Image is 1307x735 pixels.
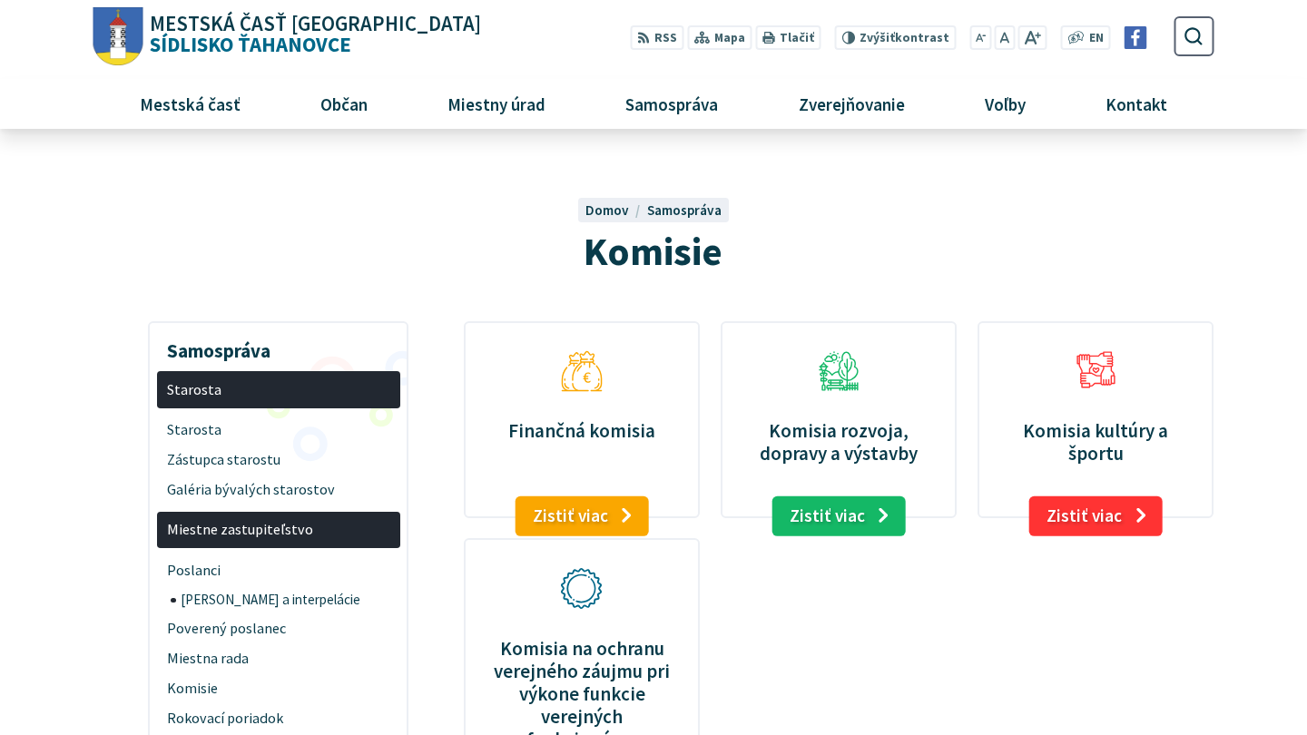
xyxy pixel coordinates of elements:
a: Mapa [687,25,752,50]
img: Prejsť na domovskú stránku [93,7,142,66]
span: Kontakt [1098,79,1174,128]
a: Miestny úrad [415,79,579,128]
a: Logo Sídlisko Ťahanovce, prejsť na domovskú stránku. [93,7,480,66]
span: Zvýšiť [860,30,895,45]
a: Miestna rada [157,644,400,674]
a: Starosta [157,415,400,445]
span: Miestna rada [167,644,389,674]
a: Galéria bývalých starostov [157,475,400,505]
span: Rokovací poriadok [167,704,389,734]
a: Voľby [951,79,1058,128]
a: Zástupca starostu [157,445,400,475]
a: Rokovací poriadok [157,704,400,734]
a: Zistiť viac [772,496,906,536]
span: Domov [585,201,629,219]
button: Zmenšiť veľkosť písma [969,25,991,50]
span: Galéria bývalých starostov [167,475,389,505]
a: Samospráva [593,79,752,128]
span: Starosta [167,375,389,405]
a: EN [1084,29,1108,48]
p: Komisia kultúry a športu [1000,419,1192,465]
span: Miestny úrad [441,79,553,128]
a: Miestne zastupiteľstvo [157,512,400,549]
a: Zistiť viac [1029,496,1163,536]
span: Poverený poslanec [167,614,389,644]
a: Domov [585,201,647,219]
span: Tlačiť [780,31,814,45]
a: Poverený poslanec [157,614,400,644]
span: Samospráva [619,79,725,128]
img: Prejsť na Facebook stránku [1125,26,1147,49]
p: Komisia rozvoja, dopravy a výstavby [743,419,935,465]
span: Miestne zastupiteľstvo [167,515,389,545]
span: Mestská časť [GEOGRAPHIC_DATA] [150,14,481,34]
span: Sídlisko Ťahanovce [142,14,481,55]
a: Zistiť viac [516,496,649,536]
button: Tlačiť [755,25,821,50]
span: Občan [314,79,375,128]
a: Samospráva [647,201,722,219]
a: Poslanci [157,555,400,585]
span: [PERSON_NAME] a interpelácie [181,585,389,614]
a: Komisie [157,674,400,704]
button: Zvýšiťkontrast [835,25,956,50]
span: RSS [654,29,677,48]
button: Nastaviť pôvodnú veľkosť písma [995,25,1015,50]
h3: Samospráva [157,327,400,365]
a: Kontakt [1072,79,1200,128]
span: Zástupca starostu [167,445,389,475]
a: Mestská časť [107,79,274,128]
span: Komisie [584,226,722,276]
a: Občan [288,79,401,128]
span: Voľby [978,79,1032,128]
span: Komisie [167,674,389,704]
span: Mestská časť [133,79,248,128]
p: Finančná komisia [486,419,678,442]
a: [PERSON_NAME] a interpelácie [171,585,400,614]
span: Starosta [167,415,389,445]
a: Starosta [157,371,400,408]
button: Zväčšiť veľkosť písma [1018,25,1047,50]
a: RSS [630,25,683,50]
span: Zverejňovanie [791,79,911,128]
span: EN [1089,29,1104,48]
span: Mapa [714,29,745,48]
a: Zverejňovanie [765,79,938,128]
span: kontrast [860,31,949,45]
span: Poslanci [167,555,389,585]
